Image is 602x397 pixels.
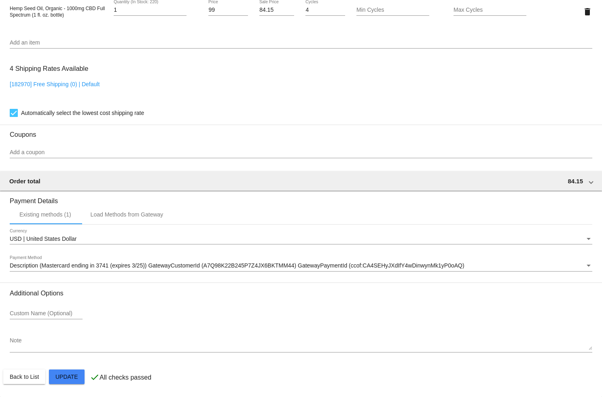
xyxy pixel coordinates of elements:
[55,374,78,380] span: Update
[10,236,76,242] span: USD | United States Dollar
[49,369,85,384] button: Update
[208,7,248,13] input: Price
[3,369,45,384] button: Back to List
[568,178,583,185] span: 84.15
[21,108,144,118] span: Automatically select the lowest cost shipping rate
[10,263,592,269] mat-select: Payment Method
[10,262,464,269] span: Description (Mastercard ending in 3741 (expires 3/25)) GatewayCustomerId (A7Q98K22B245P7Z4JX6BKTM...
[114,7,187,13] input: Quantity (In Stock: 220)
[10,310,83,317] input: Custom Name (Optional)
[259,7,294,13] input: Sale Price
[10,60,88,77] h3: 4 Shipping Rates Available
[583,7,592,17] mat-icon: delete
[356,7,429,13] input: Min Cycles
[10,6,105,18] span: Hemp Seed Oil, Organic - 1000mg CBD Full Spectrum (1 fl. oz. bottle)
[91,211,163,218] div: Load Methods from Gateway
[454,7,526,13] input: Max Cycles
[10,149,592,156] input: Add a coupon
[10,374,39,380] span: Back to List
[9,178,40,185] span: Order total
[10,191,592,205] h3: Payment Details
[19,211,71,218] div: Existing methods (1)
[100,374,151,381] p: All checks passed
[10,40,592,46] input: Add an item
[10,125,592,138] h3: Coupons
[10,81,100,87] a: [182970] Free Shipping (0) | Default
[90,372,100,382] mat-icon: check
[10,236,592,242] mat-select: Currency
[305,7,345,13] input: Cycles
[10,289,592,297] h3: Additional Options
